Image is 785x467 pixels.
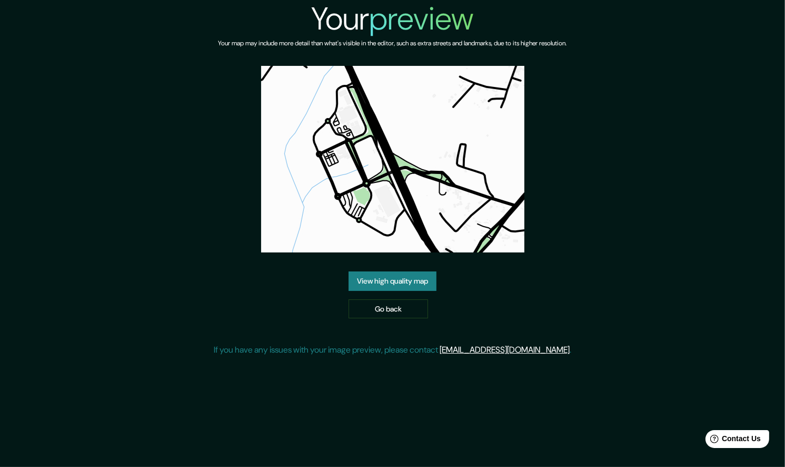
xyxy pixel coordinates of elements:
img: created-map-preview [261,66,524,252]
p: If you have any issues with your image preview, please contact . [214,344,571,356]
h6: Your map may include more detail than what's visible in the editor, such as extra streets and lan... [218,38,567,49]
a: View high quality map [349,271,436,291]
iframe: Help widget launcher [691,426,773,455]
a: [EMAIL_ADDRESS][DOMAIN_NAME] [440,344,570,355]
a: Go back [349,299,428,319]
